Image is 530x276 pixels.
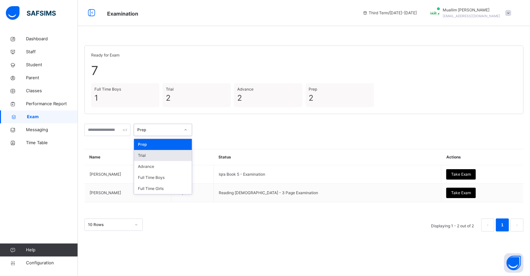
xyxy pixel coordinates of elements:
[134,161,192,172] div: Advance
[26,101,78,107] span: Performance Report
[26,140,78,146] span: Time Table
[451,171,471,177] span: Take Exam
[504,253,524,273] button: Open asap
[27,114,78,120] span: Exam
[451,190,471,196] span: Take Exam
[134,183,192,194] div: Full Time Girls
[134,172,192,183] div: Full Time Boys
[363,10,417,16] span: session/term information
[26,62,78,68] span: Student
[26,36,78,42] span: Dashboard
[26,127,78,133] span: Messaging
[443,14,500,18] span: [EMAIL_ADDRESS][DOMAIN_NAME]
[26,88,78,94] span: Classes
[26,247,78,253] span: Help
[424,7,514,19] div: MuallimIftekhar
[443,7,500,13] span: Muallim [PERSON_NAME]
[134,150,192,161] div: Trial
[26,49,78,55] span: Staff
[26,75,78,81] span: Parent
[6,6,56,20] img: safsims
[26,260,78,266] span: Configuration
[107,10,138,17] span: Examination
[134,139,192,150] div: Prep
